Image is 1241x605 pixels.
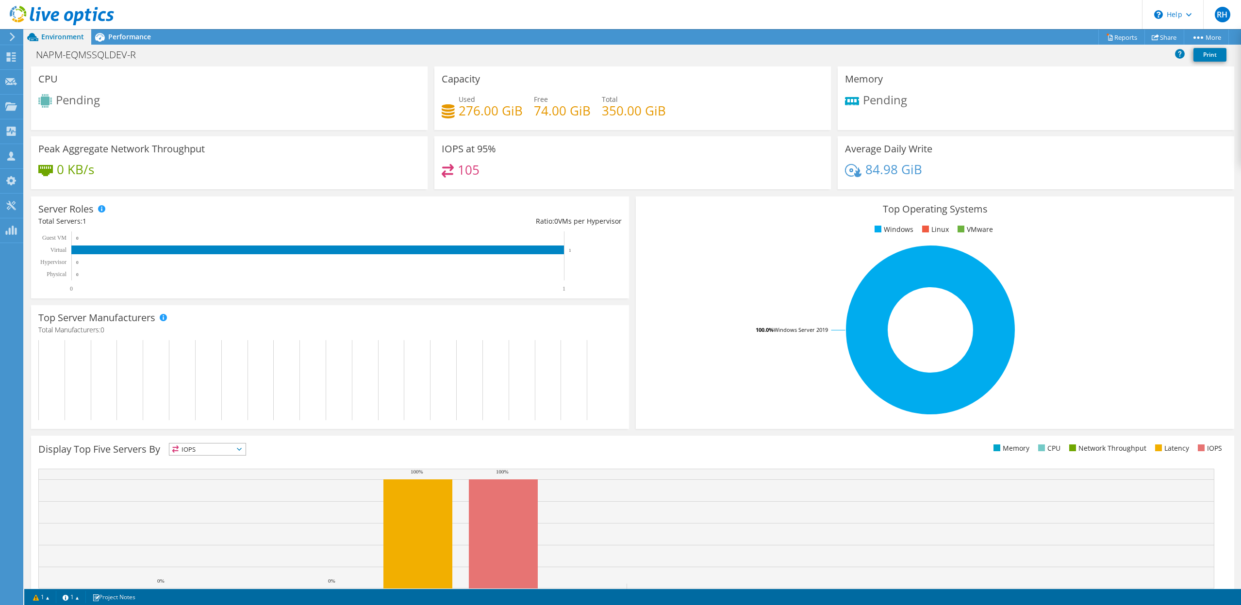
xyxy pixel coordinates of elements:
span: Used [459,95,475,104]
text: Virtual [50,246,67,253]
text: 0% [328,578,335,584]
span: Total [602,95,618,104]
h3: Average Daily Write [845,144,932,154]
a: Project Notes [85,591,142,603]
h3: IOPS at 95% [442,144,496,154]
text: Physical [47,271,66,278]
span: Pending [56,92,100,108]
span: RH [1215,7,1230,22]
a: Print [1193,48,1226,62]
a: 1 [56,591,86,603]
a: 1 [26,591,56,603]
a: Reports [1098,30,1145,45]
tspan: 100.0% [756,326,774,333]
h3: Memory [845,74,883,84]
span: 0 [100,325,104,334]
h1: NAPM-EQMSSQLDEV-R [32,49,151,60]
li: Memory [991,443,1029,454]
a: Share [1144,30,1184,45]
h4: 105 [458,164,480,175]
li: CPU [1036,443,1060,454]
li: VMware [955,224,993,235]
tspan: Windows Server 2019 [774,326,828,333]
li: Windows [872,224,913,235]
text: 0 [76,272,79,277]
a: More [1184,30,1229,45]
span: Pending [863,92,907,108]
h3: CPU [38,74,58,84]
text: 1 [563,285,565,292]
h3: Server Roles [38,204,94,214]
li: IOPS [1195,443,1222,454]
span: IOPS [169,443,246,455]
span: 0 [554,216,558,226]
span: Environment [41,32,84,41]
text: 1 [569,248,571,253]
h3: Peak Aggregate Network Throughput [38,144,205,154]
text: 100% [496,469,509,474]
h4: 84.98 GiB [865,164,922,175]
text: 100% [411,469,423,474]
text: Hypervisor [40,259,66,265]
div: Ratio: VMs per Hypervisor [330,216,622,227]
h4: 276.00 GiB [459,105,523,116]
text: 0 [70,285,73,292]
h4: 0 KB/s [57,164,94,175]
h3: Top Operating Systems [643,204,1226,214]
li: Linux [920,224,949,235]
h4: Total Manufacturers: [38,325,622,335]
h4: 350.00 GiB [602,105,666,116]
svg: \n [1154,10,1163,19]
text: 0% [157,578,165,584]
div: Total Servers: [38,216,330,227]
text: 0 [76,236,79,241]
span: 1 [83,216,86,226]
text: Guest VM [42,234,66,241]
text: 0 [76,260,79,265]
h4: 74.00 GiB [534,105,591,116]
span: Free [534,95,548,104]
li: Network Throughput [1067,443,1146,454]
h3: Top Server Manufacturers [38,312,155,323]
h3: Capacity [442,74,480,84]
li: Latency [1153,443,1189,454]
span: Performance [108,32,151,41]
